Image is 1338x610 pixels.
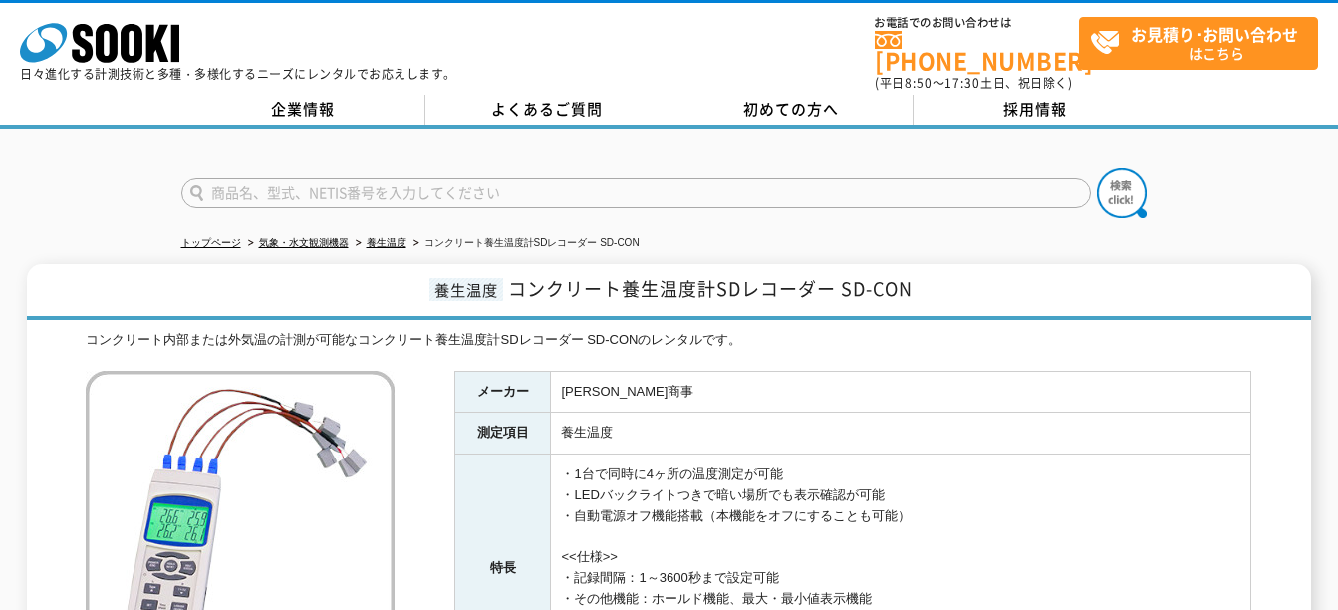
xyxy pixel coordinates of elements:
[86,330,1251,351] div: コンクリート内部または外気温の計測が可能なコンクリート養生温度計SDレコーダー SD-CONのレンタルです。
[455,371,551,413] th: メーカー
[508,275,913,302] span: コンクリート養生温度計SDレコーダー SD-CON
[944,74,980,92] span: 17:30
[425,95,669,125] a: よくあるご質問
[455,413,551,455] th: 測定項目
[875,31,1079,72] a: [PHONE_NUMBER]
[181,237,241,248] a: トップページ
[409,233,640,254] li: コンクリート養生温度計SDレコーダー SD-CON
[551,413,1251,455] td: 養生温度
[20,68,456,80] p: 日々進化する計測技術と多種・多様化するニーズにレンタルでお応えします。
[429,278,503,301] span: 養生温度
[1097,168,1147,218] img: btn_search.png
[914,95,1158,125] a: 採用情報
[367,237,406,248] a: 養生温度
[1090,18,1317,68] span: はこちら
[875,74,1072,92] span: (平日 ～ 土日、祝日除く)
[905,74,933,92] span: 8:50
[181,178,1091,208] input: 商品名、型式、NETIS番号を入力してください
[1131,22,1298,46] strong: お見積り･お問い合わせ
[743,98,839,120] span: 初めての方へ
[551,371,1251,413] td: [PERSON_NAME]商事
[181,95,425,125] a: 企業情報
[875,17,1079,29] span: お電話でのお問い合わせは
[259,237,349,248] a: 気象・水文観測機器
[669,95,914,125] a: 初めての方へ
[1079,17,1318,70] a: お見積り･お問い合わせはこちら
